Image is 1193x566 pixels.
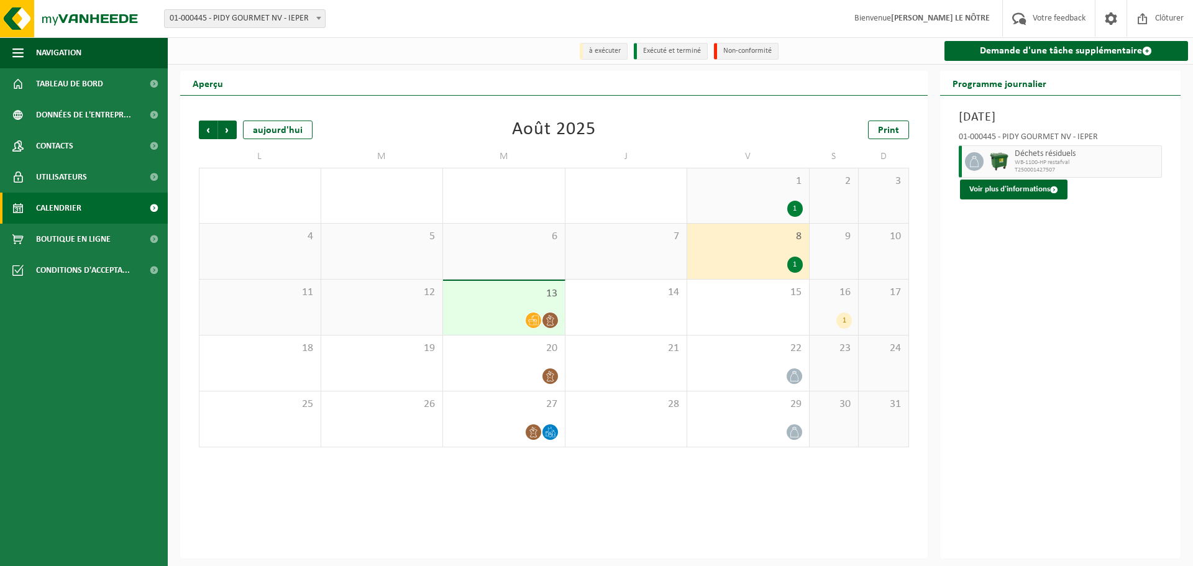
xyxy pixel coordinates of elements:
td: J [565,145,688,168]
span: 01-000445 - PIDY GOURMET NV - IEPER [165,10,325,27]
button: Voir plus d'informations [960,180,1067,199]
td: L [199,145,321,168]
span: Données de l'entrepr... [36,99,131,130]
span: 15 [693,286,803,299]
h2: Aperçu [180,71,235,95]
span: 2 [816,175,852,188]
span: T250001427507 [1015,167,1159,174]
span: 8 [693,230,803,244]
span: Conditions d'accepta... [36,255,130,286]
span: 12 [327,286,437,299]
span: 26 [327,398,437,411]
span: Utilisateurs [36,162,87,193]
span: 23 [816,342,852,355]
li: à exécuter [580,43,628,60]
span: Navigation [36,37,81,68]
span: 17 [865,286,902,299]
li: Exécuté et terminé [634,43,708,60]
span: Calendrier [36,193,81,224]
strong: [PERSON_NAME] LE NÔTRE [891,14,990,23]
span: 22 [693,342,803,355]
span: 25 [206,398,314,411]
span: 24 [865,342,902,355]
span: Boutique en ligne [36,224,111,255]
h2: Programme journalier [940,71,1059,95]
span: 16 [816,286,852,299]
span: Déchets résiduels [1015,149,1159,159]
div: 1 [787,257,803,273]
td: D [859,145,908,168]
span: 28 [572,398,681,411]
a: Print [868,121,909,139]
span: 29 [693,398,803,411]
td: V [687,145,810,168]
li: Non-conformité [714,43,779,60]
span: Précédent [199,121,217,139]
span: 18 [206,342,314,355]
div: 1 [787,201,803,217]
span: 5 [327,230,437,244]
div: 1 [836,313,852,329]
span: 20 [449,342,559,355]
td: S [810,145,859,168]
span: 30 [816,398,852,411]
span: Tableau de bord [36,68,103,99]
span: 1 [693,175,803,188]
span: 13 [449,287,559,301]
span: 11 [206,286,314,299]
span: Print [878,126,899,135]
span: 14 [572,286,681,299]
span: Suivant [218,121,237,139]
span: 9 [816,230,852,244]
span: Contacts [36,130,73,162]
td: M [321,145,444,168]
span: 27 [449,398,559,411]
div: 01-000445 - PIDY GOURMET NV - IEPER [959,133,1163,145]
span: 01-000445 - PIDY GOURMET NV - IEPER [164,9,326,28]
span: 6 [449,230,559,244]
td: M [443,145,565,168]
span: WB-1100-HP restafval [1015,159,1159,167]
span: 19 [327,342,437,355]
a: Demande d'une tâche supplémentaire [944,41,1189,61]
span: 4 [206,230,314,244]
img: WB-1100-HPE-GN-01 [990,152,1008,171]
span: 7 [572,230,681,244]
span: 31 [865,398,902,411]
h3: [DATE] [959,108,1163,127]
div: aujourd'hui [243,121,313,139]
span: 10 [865,230,902,244]
span: 3 [865,175,902,188]
span: 21 [572,342,681,355]
div: Août 2025 [512,121,596,139]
